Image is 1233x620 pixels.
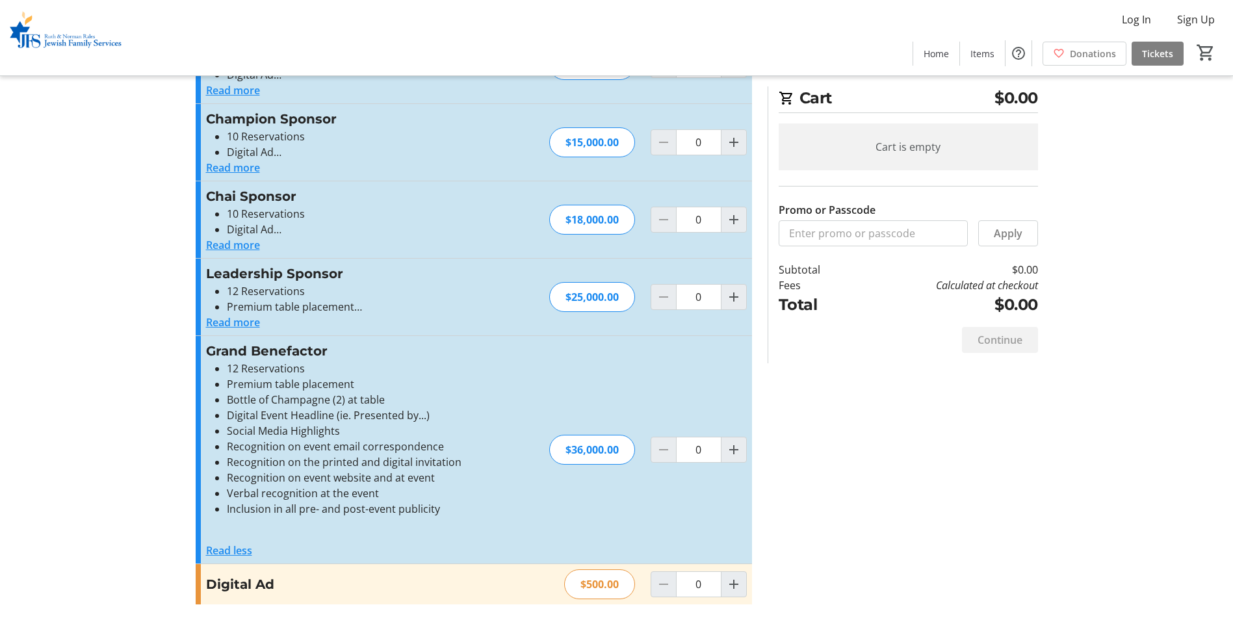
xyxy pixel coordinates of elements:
[1006,40,1032,66] button: Help
[227,470,490,485] li: Recognition on event website and at event
[994,226,1022,241] span: Apply
[721,285,746,309] button: Increment by one
[564,569,635,599] div: $500.00
[227,283,490,299] li: 12 Reservations
[227,501,490,517] li: Inclusion in all pre- and post-event publicity
[1122,12,1151,27] span: Log In
[1194,41,1217,64] button: Cart
[227,454,490,470] li: Recognition on the printed and digital invitation
[206,264,490,283] h3: Leadership Sponsor
[779,262,854,278] td: Subtotal
[676,437,721,463] input: Grand Benefactor Quantity
[1043,42,1126,66] a: Donations
[779,202,876,218] label: Promo or Passcode
[206,83,260,98] button: Read more
[227,222,490,237] li: Digital Ad
[721,207,746,232] button: Increment by one
[549,205,635,235] div: $18,000.00
[8,5,123,70] img: Ruth & Norman Rales Jewish Family Services's Logo
[206,575,490,594] h3: Digital Ad
[970,47,994,60] span: Items
[206,160,260,175] button: Read more
[206,237,260,253] button: Read more
[227,144,490,160] li: Digital Ad
[676,571,721,597] input: Digital Ad Quantity
[721,437,746,462] button: Increment by one
[227,392,490,407] li: Bottle of Champagne (2) at table
[227,485,490,501] li: Verbal recognition at the event
[206,109,490,129] h3: Champion Sponsor
[227,361,490,376] li: 12 Reservations
[779,220,968,246] input: Enter promo or passcode
[1070,47,1116,60] span: Donations
[721,130,746,155] button: Increment by one
[1167,9,1225,30] button: Sign Up
[1111,9,1162,30] button: Log In
[227,299,490,315] li: Premium table placement
[227,129,490,144] li: 10 Reservations
[549,435,635,465] div: $36,000.00
[227,376,490,392] li: Premium table placement
[853,262,1037,278] td: $0.00
[978,220,1038,246] button: Apply
[676,207,721,233] input: Chai Sponsor Quantity
[913,42,959,66] a: Home
[676,284,721,310] input: Leadership Sponsor Quantity
[994,86,1038,110] span: $0.00
[960,42,1005,66] a: Items
[227,439,490,454] li: Recognition on event email correspondence
[853,293,1037,316] td: $0.00
[924,47,949,60] span: Home
[227,206,490,222] li: 10 Reservations
[779,293,854,316] td: Total
[1177,12,1215,27] span: Sign Up
[779,278,854,293] td: Fees
[779,123,1038,170] div: Cart is empty
[676,129,721,155] input: Champion Sponsor Quantity
[206,341,490,361] h3: Grand Benefactor
[1142,47,1173,60] span: Tickets
[853,278,1037,293] td: Calculated at checkout
[1132,42,1184,66] a: Tickets
[206,315,260,330] button: Read more
[206,187,490,206] h3: Chai Sponsor
[206,543,252,558] button: Read less
[227,407,490,423] li: Digital Event Headline (ie. Presented by...)
[549,282,635,312] div: $25,000.00
[549,127,635,157] div: $15,000.00
[227,423,490,439] li: Social Media Highlights
[779,86,1038,113] h2: Cart
[721,572,746,597] button: Increment by one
